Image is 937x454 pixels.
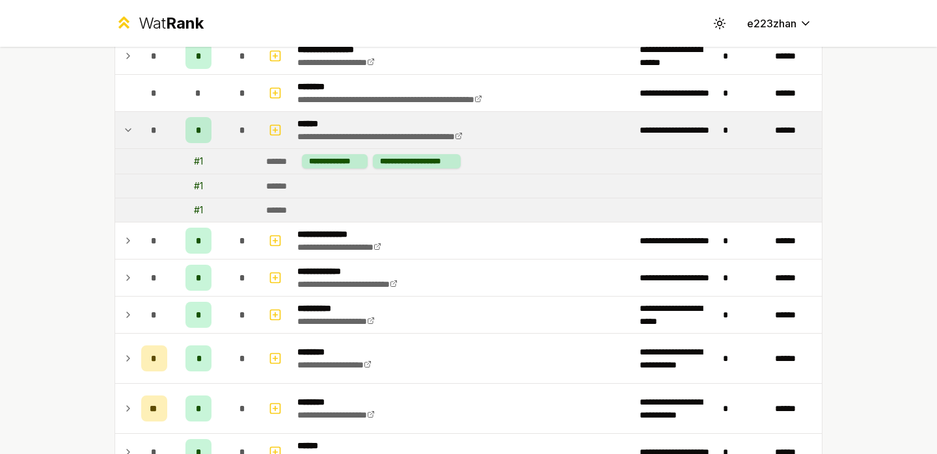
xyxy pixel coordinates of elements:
[139,13,204,34] div: Wat
[194,155,203,168] div: # 1
[115,13,204,34] a: WatRank
[194,180,203,193] div: # 1
[194,204,203,217] div: # 1
[166,14,204,33] span: Rank
[747,16,796,31] span: e223zhan
[737,12,822,35] button: e223zhan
